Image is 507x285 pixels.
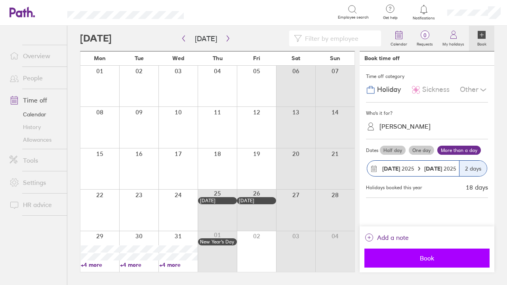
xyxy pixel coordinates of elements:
span: 2025 [424,165,456,172]
a: History [3,121,67,133]
button: [DATE] [189,32,223,45]
span: Sat [292,55,300,61]
span: Employee search [338,15,369,20]
label: Calendar [386,40,412,47]
div: Book time off [364,55,400,61]
a: Notifications [411,4,437,21]
span: Thu [213,55,223,61]
button: Book [364,249,490,268]
div: Other [460,82,488,97]
div: Time off category [366,70,488,82]
a: +4 more [159,261,198,268]
div: [PERSON_NAME] [379,123,431,130]
a: +4 more [120,261,158,268]
div: 18 days [466,184,488,191]
a: Time off [3,92,67,108]
span: Holiday [377,85,401,94]
strong: [DATE] [424,165,444,172]
span: Get help [377,15,403,20]
a: My holidays [438,26,469,51]
button: Add a note [364,231,409,244]
span: 0 [412,32,438,38]
label: More than a day [437,146,481,155]
a: Calendar [3,108,67,121]
label: My holidays [438,40,469,47]
span: 2025 [382,165,414,172]
a: Calendar [386,26,412,51]
span: Mon [94,55,106,61]
a: Overview [3,48,67,64]
a: People [3,70,67,86]
div: Search [205,8,225,15]
a: Tools [3,152,67,168]
a: HR advice [3,197,67,213]
div: New Year’s Day [200,239,235,245]
label: Book [473,40,491,47]
div: 2 days [459,161,487,176]
a: Book [469,26,494,51]
label: Half day [380,146,406,155]
a: 0Requests [412,26,438,51]
span: Sickness [422,85,450,94]
div: Who's it for? [366,107,488,119]
div: [DATE] [200,198,235,203]
button: [DATE] 2025[DATE] 20252 days [366,156,488,180]
label: One day [409,146,434,155]
span: Wed [172,55,184,61]
div: Holidays booked this year [366,185,422,190]
input: Filter by employee [302,31,376,46]
a: Settings [3,175,67,190]
span: Dates [366,148,378,153]
a: +4 more [81,261,119,268]
a: Allowances [3,133,67,146]
span: Book [370,255,484,262]
label: Requests [412,40,438,47]
div: [DATE] [239,198,274,203]
span: Sun [330,55,340,61]
span: Tue [135,55,144,61]
span: Add a note [377,231,409,244]
strong: [DATE] [382,165,400,172]
span: Notifications [411,16,437,21]
span: Fri [253,55,260,61]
